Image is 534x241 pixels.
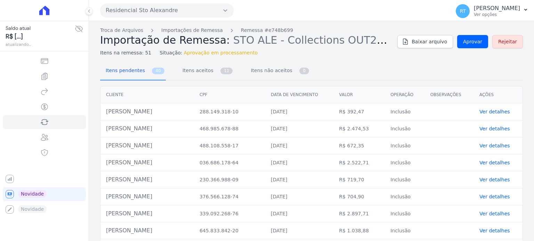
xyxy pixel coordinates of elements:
[385,171,425,188] td: Inclusão
[265,120,333,137] td: [DATE]
[333,171,385,188] td: R$ 719,70
[460,9,466,14] span: RT
[412,38,447,45] span: Baixar arquivo
[397,35,453,48] a: Baixar arquivo
[220,68,233,74] span: 11
[385,120,425,137] td: Inclusão
[100,137,194,154] td: [PERSON_NAME]
[385,137,425,154] td: Inclusão
[100,86,194,103] th: Cliente
[3,187,86,201] a: Novidade
[100,120,194,137] td: [PERSON_NAME]
[194,103,265,120] td: 288.149.318-10
[265,103,333,120] td: [DATE]
[100,222,194,239] td: [PERSON_NAME]
[333,188,385,205] td: R$ 704,90
[100,3,234,17] button: Residencial Sto Alexandre
[385,103,425,120] td: Inclusão
[333,222,385,239] td: R$ 1.038,88
[333,137,385,154] td: R$ 672,35
[299,68,309,74] span: 0
[194,154,265,171] td: 036.686.178-64
[463,38,482,45] span: Aprovar
[6,54,83,216] nav: Sidebar
[385,154,425,171] td: Inclusão
[152,68,164,74] span: 40
[100,27,143,34] a: Troca de Arquivos
[385,188,425,205] td: Inclusão
[100,62,310,80] nav: Tab selector
[102,63,146,77] span: Itens pendentes
[333,103,385,120] td: R$ 392,47
[100,103,194,120] td: [PERSON_NAME]
[385,205,425,222] td: Inclusão
[194,86,265,103] th: CPF
[265,86,333,103] th: Data de vencimento
[100,205,194,222] td: [PERSON_NAME]
[6,25,75,32] span: Saldo atual
[265,205,333,222] td: [DATE]
[184,49,258,57] span: Aprovação em processamento
[6,32,75,41] span: R$ [...]
[194,205,265,222] td: 339.092.268-76
[479,228,510,233] a: Ver detalhes
[425,86,474,103] th: Observações
[492,35,523,48] a: Rejeitar
[450,1,534,21] button: RT [PERSON_NAME] Ver opções
[479,211,510,216] a: Ver detalhes
[245,62,310,80] a: Itens não aceitos 0
[18,190,47,198] span: Novidade
[194,137,265,154] td: 488.108.558-17
[194,222,265,239] td: 645.833.842-20
[100,34,230,46] span: Importação de Remessa:
[333,205,385,222] td: R$ 2.897,71
[474,5,520,12] p: [PERSON_NAME]
[246,63,293,77] span: Itens não aceitos
[178,63,215,77] span: Itens aceitos
[474,86,523,103] th: Ações
[100,49,151,57] span: Itens na remessa: 51
[100,27,392,34] nav: Breadcrumb
[6,41,75,48] span: atualizando...
[265,222,333,239] td: [DATE]
[194,171,265,188] td: 230.366.988-09
[233,33,446,46] span: STO ALE - Collections OUT2025 HENT - 1
[479,194,510,199] a: Ver detalhes
[333,86,385,103] th: Valor
[479,126,510,131] a: Ver detalhes
[333,154,385,171] td: R$ 2.522,71
[479,177,510,182] a: Ver detalhes
[265,154,333,171] td: [DATE]
[333,120,385,137] td: R$ 2.474,53
[160,49,182,57] span: Situação:
[100,188,194,205] td: [PERSON_NAME]
[194,120,265,137] td: 468.985.678-88
[265,171,333,188] td: [DATE]
[194,188,265,205] td: 376.566.128-74
[479,160,510,165] a: Ver detalhes
[265,137,333,154] td: [DATE]
[100,62,166,80] a: Itens pendentes 40
[177,62,234,80] a: Itens aceitos 11
[479,143,510,148] a: Ver detalhes
[385,86,425,103] th: Operação
[100,171,194,188] td: [PERSON_NAME]
[161,27,223,34] a: Importações de Remessa
[100,154,194,171] td: [PERSON_NAME]
[241,27,293,34] a: Remessa #e748b699
[479,109,510,114] a: Ver detalhes
[385,222,425,239] td: Inclusão
[265,188,333,205] td: [DATE]
[474,12,520,17] p: Ver opções
[457,35,488,48] a: Aprovar
[498,38,517,45] span: Rejeitar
